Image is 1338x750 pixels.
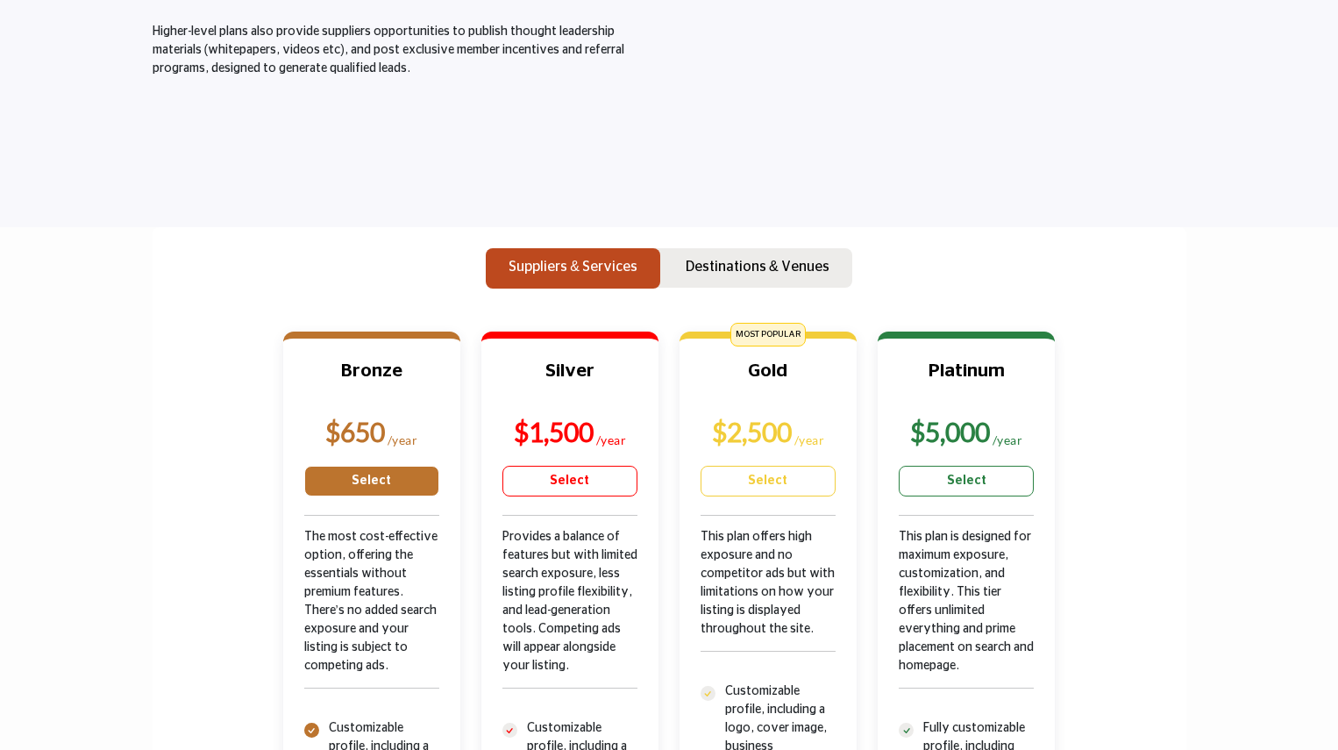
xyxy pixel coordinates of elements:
p: Destinations & Venues [686,256,829,277]
button: Suppliers & Services [486,248,660,289]
a: Select [304,466,439,496]
sub: /year [388,432,418,447]
b: $2,500 [712,416,792,447]
h3: Bronze [304,360,439,404]
p: Suppliers & Services [509,256,637,277]
div: The most cost-effective option, offering the essentials without premium features. There’s no adde... [304,528,439,719]
button: Destinations & Venues [663,248,852,289]
div: This plan offers high exposure and no competitor ads but with limitations on how your listing is ... [701,528,836,682]
b: $1,500 [514,416,594,447]
h3: Platinum [899,360,1034,404]
b: $5,000 [910,416,990,447]
h3: Gold [701,360,836,404]
span: MOST POPULAR [730,323,806,346]
h3: Silver [502,360,637,404]
div: This plan is designed for maximum exposure, customization, and flexibility. This tier offers unli... [899,528,1034,719]
a: Select [502,466,637,496]
sub: /year [993,432,1023,447]
div: Provides a balance of features but with limited search exposure, less listing profile flexibility... [502,528,637,719]
a: Select [899,466,1034,496]
sub: /year [794,432,825,447]
sub: /year [596,432,627,447]
b: $650 [325,416,385,447]
a: Select [701,466,836,496]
